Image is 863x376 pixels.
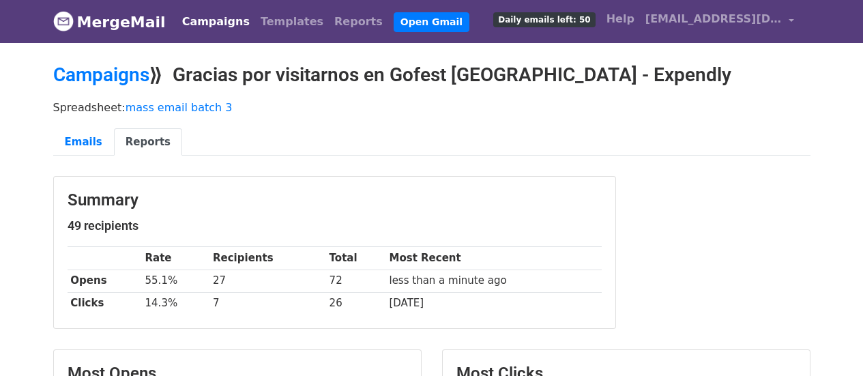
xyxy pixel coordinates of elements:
th: Total [326,247,386,270]
span: Daily emails left: 50 [493,12,595,27]
th: Opens [68,270,142,292]
p: Spreadsheet: [53,100,810,115]
td: 72 [326,270,386,292]
a: Campaigns [177,8,255,35]
a: Reports [329,8,388,35]
h2: ⟫ Gracias por visitarnos en Gofest [GEOGRAPHIC_DATA] - Expendly [53,63,810,87]
a: [EMAIL_ADDRESS][DOMAIN_NAME] [640,5,800,38]
td: 27 [209,270,326,292]
a: Help [601,5,640,33]
span: [EMAIL_ADDRESS][DOMAIN_NAME] [645,11,782,27]
a: Reports [114,128,182,156]
a: MergeMail [53,8,166,36]
th: Rate [142,247,209,270]
h3: Summary [68,190,602,210]
th: Clicks [68,292,142,315]
td: less than a minute ago [386,270,602,292]
td: 7 [209,292,326,315]
h5: 49 recipients [68,218,602,233]
td: 55.1% [142,270,209,292]
a: Daily emails left: 50 [488,5,600,33]
td: 26 [326,292,386,315]
a: Campaigns [53,63,149,86]
a: mass email batch 3 [126,101,233,114]
a: Open Gmail [394,12,469,32]
a: Templates [255,8,329,35]
img: MergeMail logo [53,11,74,31]
th: Recipients [209,247,326,270]
td: [DATE] [386,292,602,315]
a: Emails [53,128,114,156]
td: 14.3% [142,292,209,315]
th: Most Recent [386,247,602,270]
